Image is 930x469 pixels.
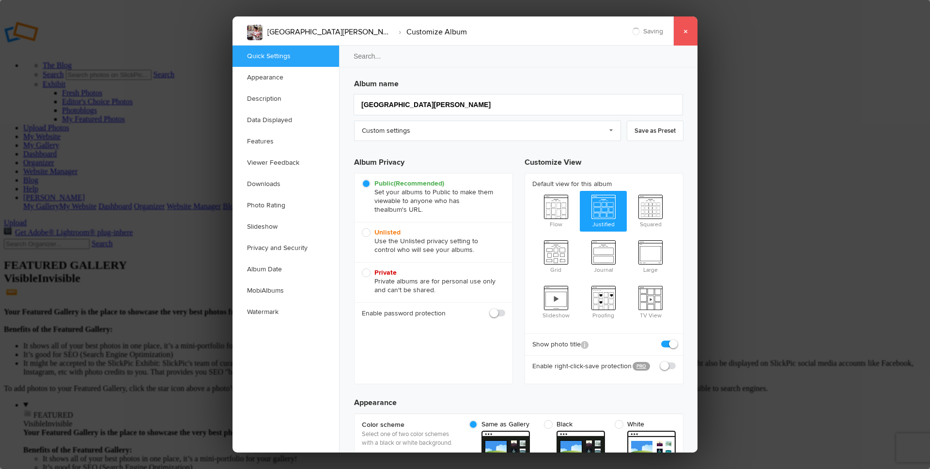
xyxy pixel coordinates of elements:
span: Flow [532,191,580,230]
b: Public [374,179,444,188]
span: Large [627,236,674,275]
a: × [673,16,697,46]
a: PRO [633,362,650,371]
i: (Recommended) [394,179,444,188]
span: TV View [627,282,674,321]
b: Show photo title [532,340,589,349]
span: Journal [580,236,627,275]
a: Photo Rating [232,195,339,216]
b: Enable password protection [362,309,446,318]
span: Private albums are for personal use only and can't be shared. [362,268,500,295]
a: Privacy and Security [232,237,339,259]
b: Color scheme [362,420,459,430]
span: Use the Unlisted privacy setting to control who will see your albums. [362,228,500,254]
span: Squared [627,191,674,230]
a: Custom settings [354,121,621,141]
a: Save as Preset [627,121,683,141]
h3: Album Privacy [354,149,513,173]
a: Watermark [232,301,339,323]
h3: Customize View [525,149,683,173]
span: Black [544,420,600,429]
a: Quick Settings [232,46,339,67]
h3: Album name [354,74,683,90]
a: Viewer Feedback [232,152,339,173]
span: album's URL. [384,205,423,214]
span: Slideshow [532,282,580,321]
p: My Pix from [DATE], [GEOGRAPHIC_DATA] [8,6,321,17]
img: DSCF9779-Edit.jpg [247,25,263,40]
li: [GEOGRAPHIC_DATA][PERSON_NAME] [267,24,393,40]
input: Search... [339,45,699,67]
span: Same as Gallery [469,420,529,429]
li: Customize Album [393,24,467,40]
b: Private [374,268,397,277]
span: Set your albums to Public to make them viewable to anyone who has the [362,179,500,214]
a: Data Displayed [232,109,339,131]
span: Proofing [580,282,627,321]
b: Default view for this album [532,179,676,189]
a: MobiAlbums [232,280,339,301]
span: Grid [532,236,580,275]
a: Appearance [232,67,339,88]
b: Unlisted [374,228,401,236]
h3: Appearance [354,389,683,408]
a: Description [232,88,339,109]
a: Slideshow [232,216,339,237]
p: Select one of two color schemes with a black or white background. [362,430,459,447]
span: White [615,420,671,429]
a: Downloads [232,173,339,195]
b: Enable right-click-save protection [532,361,625,371]
span: Justified [580,191,627,230]
a: Album Date [232,259,339,280]
a: Features [232,131,339,152]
